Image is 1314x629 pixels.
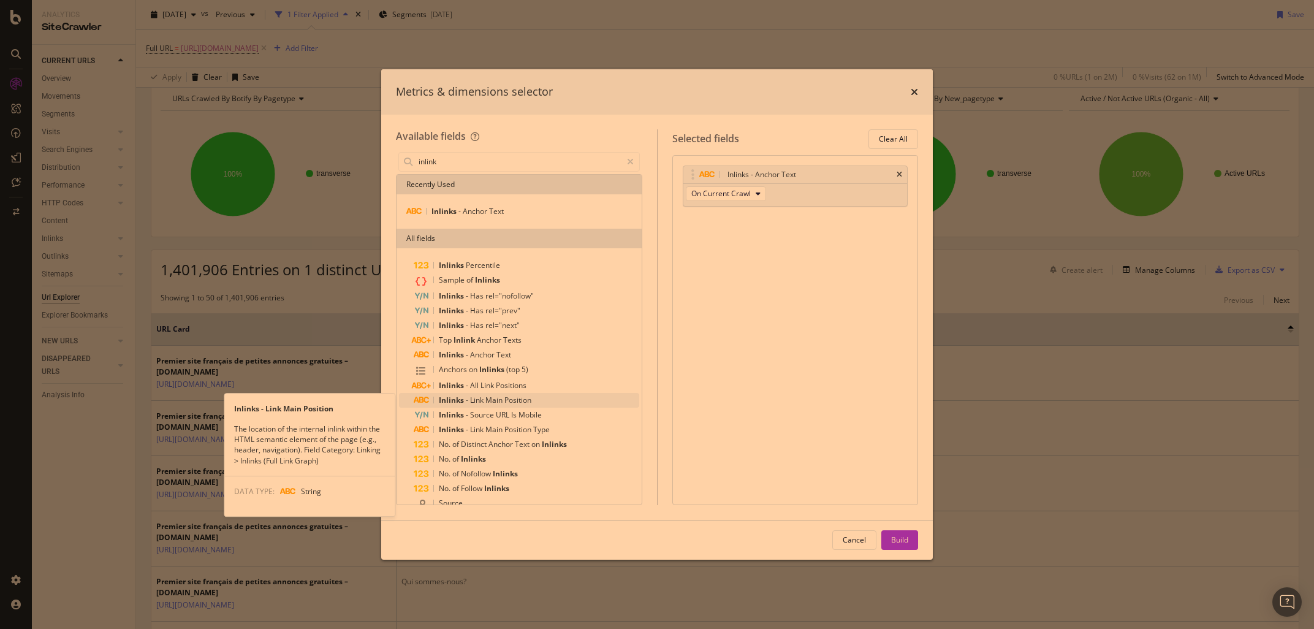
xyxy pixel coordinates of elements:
span: Type [533,424,550,435]
span: - [466,320,470,330]
span: rel="nofollow" [485,291,534,301]
span: Main [485,424,504,435]
input: Search by field name [417,153,621,171]
span: - [466,410,470,420]
div: Metrics & dimensions selector [396,84,553,100]
span: Texts [503,335,522,345]
span: Sample [439,275,466,285]
span: Inlinks [461,454,486,464]
span: - [466,424,470,435]
div: All fields [397,229,642,248]
span: Inlinks [439,380,466,391]
span: Anchor [470,349,496,360]
span: On Current Crawl [691,188,751,199]
span: No. [439,468,452,479]
span: Position [504,395,531,405]
span: URL [496,410,511,420]
span: - [458,206,463,216]
span: of [452,483,461,494]
span: on [531,439,542,449]
span: (top [506,364,522,375]
span: Inlinks [484,483,509,494]
span: Nofollow [461,468,493,479]
span: Text [515,439,531,449]
div: The location of the internal inlink within the HTML semantic element of the page (e.g., header, n... [224,424,395,466]
span: Percentile [466,260,500,270]
span: on [469,364,479,375]
div: Clear All [879,134,908,144]
span: Anchor [477,335,503,345]
span: Text [489,206,504,216]
span: Inlinks [439,410,466,420]
div: Cancel [843,535,866,545]
span: of [452,468,461,479]
span: Source [470,410,496,420]
span: Distinct [461,439,488,449]
span: of [466,275,475,285]
span: Inlinks [493,468,518,479]
span: rel="next" [485,320,520,330]
span: Link [480,380,496,391]
span: - [466,380,470,391]
div: Inlinks - Link Main Position [224,403,395,414]
div: Selected fields [672,132,739,146]
span: Inlinks [439,260,466,270]
span: Inlinks [439,424,466,435]
div: Open Intercom Messenger [1272,587,1302,617]
span: Link [470,424,485,435]
span: Inlinks [542,439,567,449]
span: Inlinks [439,395,466,405]
span: All [470,380,480,391]
span: Position [504,424,533,435]
span: Anchors [439,364,469,375]
span: of [452,454,461,464]
span: Text [496,349,511,360]
span: - [466,349,470,360]
span: Anchor [463,206,489,216]
span: Inlinks [439,349,466,360]
span: Inlinks [475,275,500,285]
button: Build [881,530,918,550]
span: Has [470,320,485,330]
span: - [466,291,470,301]
span: Positions [496,380,526,391]
span: Has [470,305,485,316]
div: Recently Used [397,175,642,194]
span: of [452,439,461,449]
span: Inlinks [479,364,506,375]
div: modal [381,69,933,560]
div: Inlinks - Anchor Text [727,169,796,181]
span: - [466,305,470,316]
span: Anchor [488,439,515,449]
span: - [466,395,470,405]
span: Inlinks [439,320,466,330]
span: Inlink [454,335,477,345]
span: No. [439,454,452,464]
span: Top [439,335,454,345]
span: Has [470,291,485,301]
span: No. [439,439,452,449]
span: Source [439,498,463,508]
button: On Current Crawl [686,186,766,201]
div: Available fields [396,129,466,143]
span: 5) [522,364,528,375]
span: Link [470,395,485,405]
span: Is [511,410,518,420]
div: Build [891,535,908,545]
span: No. [439,483,452,494]
span: Follow [461,483,484,494]
span: Inlinks [439,305,466,316]
span: Mobile [518,410,542,420]
div: times [897,171,902,178]
button: Cancel [832,530,876,550]
div: Inlinks - Anchor TexttimesOn Current Crawl [683,166,908,207]
span: Inlinks [431,206,458,216]
button: Clear All [868,129,918,149]
span: Main [485,395,504,405]
span: rel="prev" [485,305,520,316]
div: times [911,84,918,100]
span: Inlinks [439,291,466,301]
